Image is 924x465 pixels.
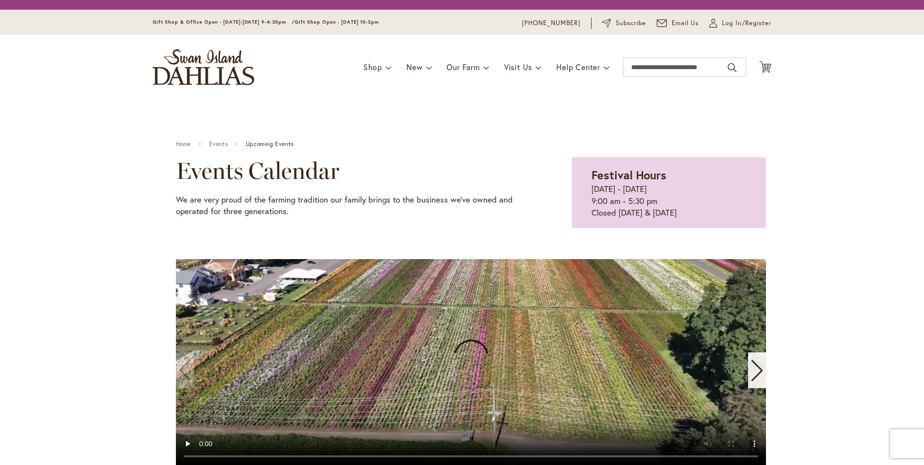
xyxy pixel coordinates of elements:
a: Email Us [657,18,699,28]
a: Home [176,141,191,147]
span: Shop [363,62,382,72]
span: Our Farm [447,62,479,72]
h2: Events Calendar [176,157,523,184]
span: Gift Shop Open - [DATE] 10-3pm [295,19,379,25]
span: Email Us [672,18,699,28]
span: Visit Us [504,62,532,72]
button: Search [728,60,736,75]
p: [DATE] - [DATE] 9:00 am - 5:30 pm Closed [DATE] & [DATE] [592,183,746,218]
p: We are very proud of the farming tradition our family brings to the business we've owned and oper... [176,194,523,218]
span: Upcoming Events [246,141,294,147]
a: [PHONE_NUMBER] [522,18,580,28]
a: Log In/Register [709,18,771,28]
strong: Festival Hours [592,167,666,183]
span: Help Center [556,62,600,72]
span: New [406,62,422,72]
a: Subscribe [602,18,646,28]
span: Log In/Register [722,18,771,28]
span: Subscribe [616,18,646,28]
span: Gift Shop & Office Open - [DATE]-[DATE] 9-4:30pm / [153,19,295,25]
a: Events [209,141,228,147]
a: store logo [153,49,254,85]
